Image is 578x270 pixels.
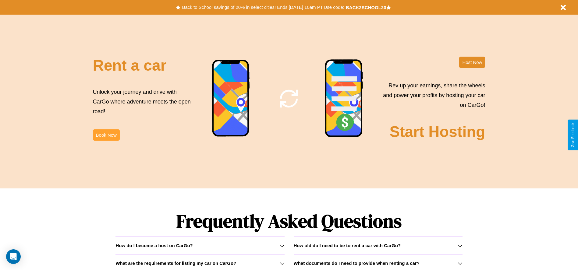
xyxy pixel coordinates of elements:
[93,129,120,141] button: Book Now
[324,59,363,138] img: phone
[390,123,485,141] h2: Start Hosting
[115,205,462,237] h1: Frequently Asked Questions
[212,59,250,138] img: phone
[346,5,386,10] b: BACK2SCHOOL20
[180,3,346,12] button: Back to School savings of 20% in select cities! Ends [DATE] 10am PT.Use code:
[6,249,21,264] div: Open Intercom Messenger
[571,123,575,147] div: Give Feedback
[115,243,193,248] h3: How do I become a host on CarGo?
[459,57,485,68] button: Host Now
[93,57,167,74] h2: Rent a car
[379,81,485,110] p: Rev up your earnings, share the wheels and power your profits by hosting your car on CarGo!
[294,243,401,248] h3: How old do I need to be to rent a car with CarGo?
[115,261,236,266] h3: What are the requirements for listing my car on CarGo?
[294,261,420,266] h3: What documents do I need to provide when renting a car?
[93,87,193,117] p: Unlock your journey and drive with CarGo where adventure meets the open road!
